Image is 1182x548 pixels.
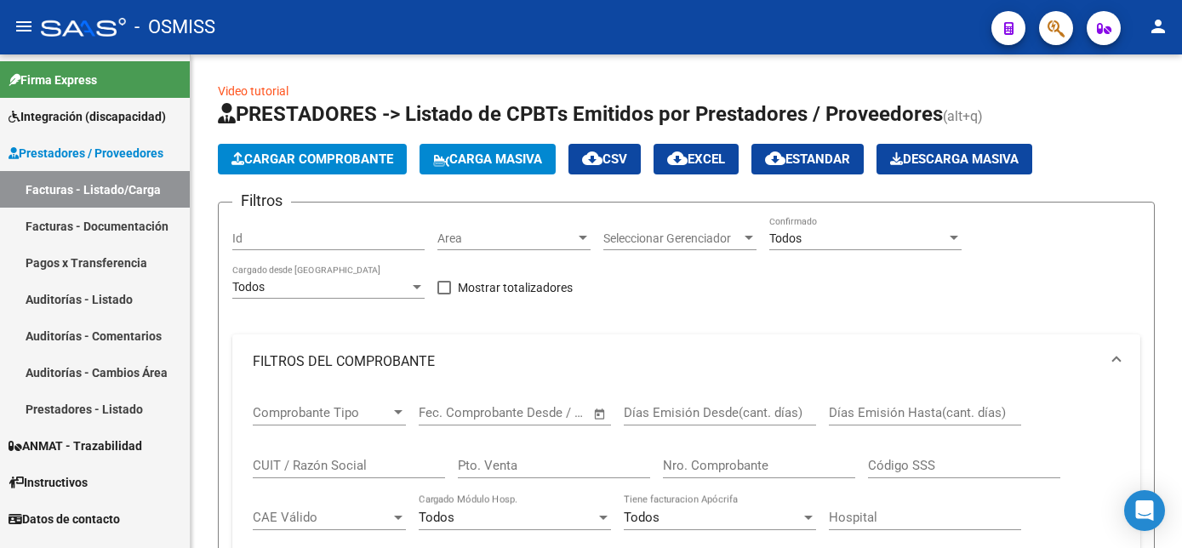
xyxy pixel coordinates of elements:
[231,151,393,167] span: Cargar Comprobante
[218,102,943,126] span: PRESTADORES -> Listado de CPBTs Emitidos por Prestadores / Proveedores
[419,405,474,420] input: Start date
[943,108,983,124] span: (alt+q)
[458,277,573,298] span: Mostrar totalizadores
[9,437,142,455] span: ANMAT - Trazabilidad
[9,144,163,163] span: Prestadores / Proveedores
[9,473,88,492] span: Instructivos
[582,151,627,167] span: CSV
[9,107,166,126] span: Integración (discapacidad)
[624,510,660,525] span: Todos
[218,144,407,174] button: Cargar Comprobante
[769,231,802,245] span: Todos
[582,148,602,168] mat-icon: cloud_download
[489,405,572,420] input: End date
[765,151,850,167] span: Estandar
[134,9,215,46] span: - OSMISS
[232,334,1140,389] mat-expansion-panel-header: FILTROS DEL COMPROBANTE
[765,148,785,168] mat-icon: cloud_download
[218,84,288,98] a: Video tutorial
[751,144,864,174] button: Estandar
[667,148,688,168] mat-icon: cloud_download
[9,71,97,89] span: Firma Express
[253,405,391,420] span: Comprobante Tipo
[253,352,1099,371] mat-panel-title: FILTROS DEL COMPROBANTE
[1124,490,1165,531] div: Open Intercom Messenger
[667,151,725,167] span: EXCEL
[568,144,641,174] button: CSV
[419,510,454,525] span: Todos
[232,189,291,213] h3: Filtros
[232,280,265,294] span: Todos
[654,144,739,174] button: EXCEL
[437,231,575,246] span: Area
[14,16,34,37] mat-icon: menu
[890,151,1019,167] span: Descarga Masiva
[9,510,120,528] span: Datos de contacto
[591,404,610,424] button: Open calendar
[603,231,741,246] span: Seleccionar Gerenciador
[253,510,391,525] span: CAE Válido
[433,151,542,167] span: Carga Masiva
[877,144,1032,174] button: Descarga Masiva
[877,144,1032,174] app-download-masive: Descarga masiva de comprobantes (adjuntos)
[1148,16,1168,37] mat-icon: person
[420,144,556,174] button: Carga Masiva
